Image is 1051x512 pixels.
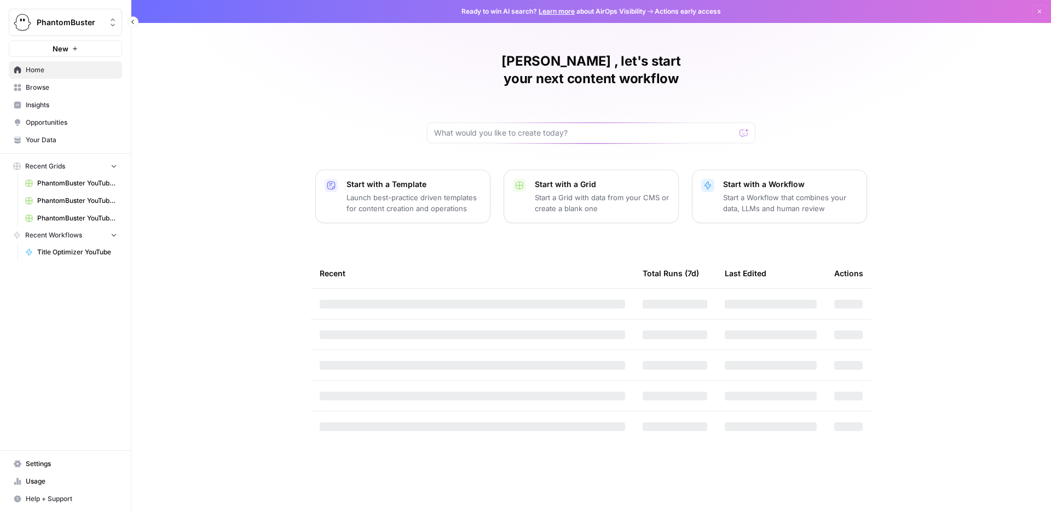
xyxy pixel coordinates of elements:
[53,43,68,54] span: New
[9,40,122,57] button: New
[9,79,122,96] a: Browse
[26,476,117,486] span: Usage
[834,258,863,288] div: Actions
[461,7,646,16] span: Ready to win AI search? about AirOps Visibility
[26,100,117,110] span: Insights
[9,114,122,131] a: Opportunities
[20,243,122,261] a: Title Optimizer YouTube
[37,213,117,223] span: PhantomBuster YouTube Channel Videos.csv
[655,7,721,16] span: Actions early access
[20,192,122,210] a: PhantomBuster YouTube Channel Videos.csv
[9,227,122,243] button: Recent Workflows
[9,96,122,114] a: Insights
[9,131,122,149] a: Your Data
[539,7,575,15] a: Learn more
[37,196,117,206] span: PhantomBuster YouTube Channel Videos.csv
[26,65,117,75] span: Home
[37,17,103,28] span: PhantomBuster
[13,13,32,32] img: PhantomBuster Logo
[723,192,858,214] p: Start a Workflow that combines your data, LLMs and human review
[25,230,82,240] span: Recent Workflows
[504,170,679,223] button: Start with a GridStart a Grid with data from your CMS or create a blank one
[723,179,858,190] p: Start with a Workflow
[434,127,735,138] input: What would you like to create today?
[26,459,117,469] span: Settings
[26,118,117,127] span: Opportunities
[9,490,122,508] button: Help + Support
[9,455,122,473] a: Settings
[347,179,481,190] p: Start with a Template
[26,135,117,145] span: Your Data
[9,61,122,79] a: Home
[320,258,625,288] div: Recent
[643,258,699,288] div: Total Runs (7d)
[347,192,481,214] p: Launch best-practice driven templates for content creation and operations
[26,494,117,504] span: Help + Support
[26,83,117,92] span: Browse
[315,170,490,223] button: Start with a TemplateLaunch best-practice driven templates for content creation and operations
[37,178,117,188] span: PhantomBuster YouTube Channel Videos - PhantomBuster YouTube Channel Videos.csv
[427,53,755,88] h1: [PERSON_NAME] , let's start your next content workflow
[20,210,122,227] a: PhantomBuster YouTube Channel Videos.csv
[692,170,867,223] button: Start with a WorkflowStart a Workflow that combines your data, LLMs and human review
[25,161,65,171] span: Recent Grids
[9,473,122,490] a: Usage
[9,9,122,36] button: Workspace: PhantomBuster
[9,158,122,174] button: Recent Grids
[535,179,669,190] p: Start with a Grid
[725,258,766,288] div: Last Edited
[37,247,117,257] span: Title Optimizer YouTube
[20,174,122,192] a: PhantomBuster YouTube Channel Videos - PhantomBuster YouTube Channel Videos.csv
[535,192,669,214] p: Start a Grid with data from your CMS or create a blank one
